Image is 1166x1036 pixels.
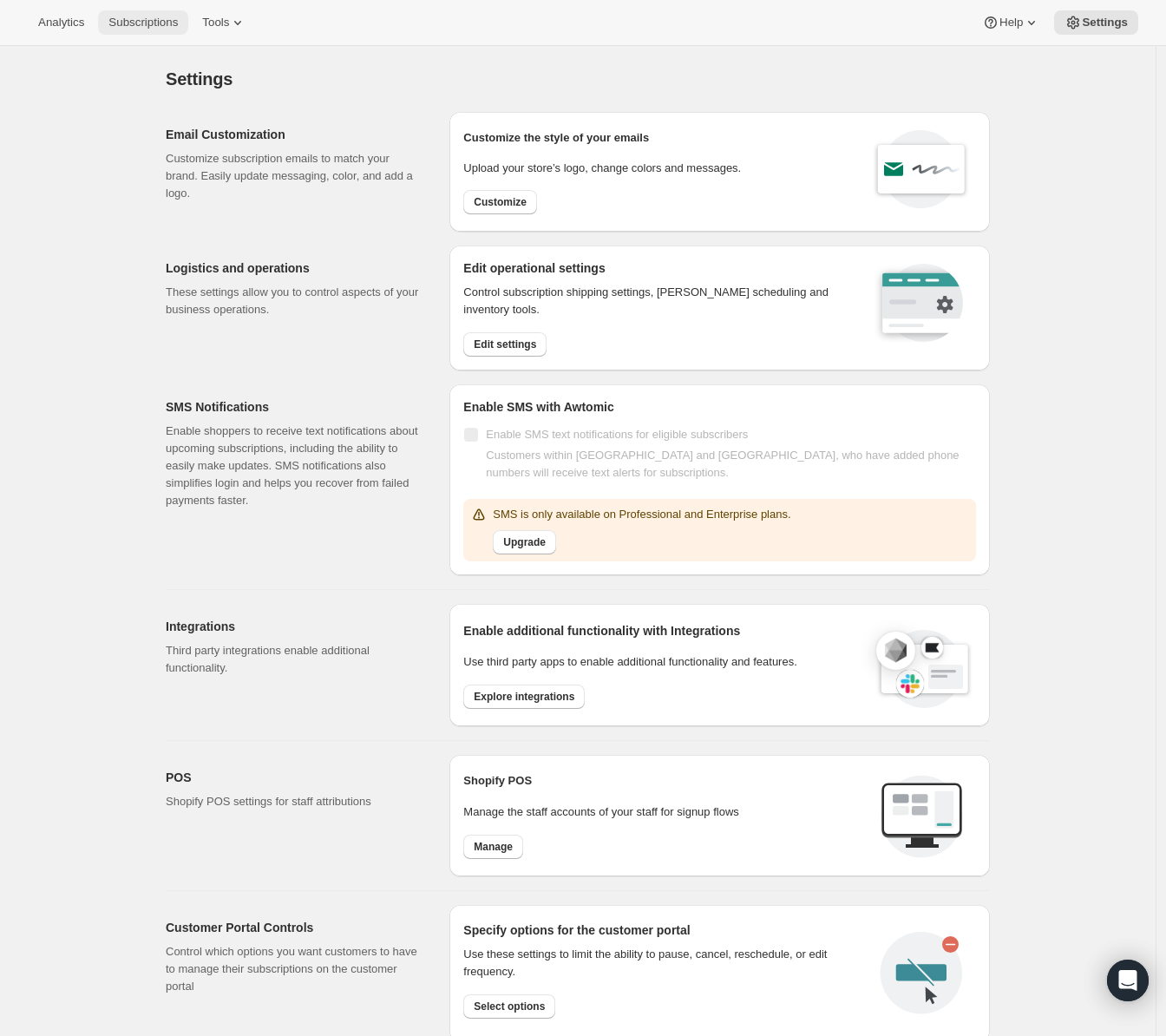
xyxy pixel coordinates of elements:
[463,129,649,147] p: Customize the style of your emails
[463,284,851,318] p: Control subscription shipping settings, [PERSON_NAME] scheduling and inventory tools.
[474,1000,545,1013] span: Select options
[38,16,84,30] span: Analytics
[493,530,556,554] button: Upgrade
[463,332,547,357] button: Edit settings
[463,190,537,214] button: Customize
[28,10,95,35] button: Analytics
[166,423,422,509] p: Enable shoppers to receive text notifications about upcoming subscriptions, including the ability...
[474,690,574,704] span: Explore integrations
[166,943,422,995] p: Control which options you want customers to have to manage their subscriptions on the customer po...
[166,126,422,143] h2: Email Customization
[166,150,422,202] p: Customize subscription emails to match your brand. Easily update messaging, color, and add a logo.
[202,16,229,30] span: Tools
[166,69,233,89] span: Settings
[1107,960,1149,1001] div: Open Intercom Messenger
[108,16,178,30] span: Subscriptions
[999,16,1023,30] span: Help
[972,10,1051,35] button: Help
[166,284,422,318] p: These settings allow you to control aspects of your business operations.
[166,259,422,277] h2: Logistics and operations
[463,622,859,639] h2: Enable additional functionality with Integrations
[463,994,555,1019] button: Select options
[166,919,422,936] h2: Customer Portal Controls
[474,840,513,854] span: Manage
[463,398,976,416] h2: Enable SMS with Awtomic
[1054,10,1138,35] button: Settings
[463,259,851,277] h2: Edit operational settings
[486,428,748,441] span: Enable SMS text notifications for eligible subscribers
[486,449,959,479] span: Customers within [GEOGRAPHIC_DATA] and [GEOGRAPHIC_DATA], who have added phone numbers will recei...
[463,685,585,709] button: Explore integrations
[463,946,867,980] div: Use these settings to limit the ability to pause, cancel, reschedule, or edit frequency.
[474,338,536,351] span: Edit settings
[166,642,422,677] p: Third party integrations enable additional functionality.
[166,618,422,635] h2: Integrations
[192,10,257,35] button: Tools
[463,921,867,939] h2: Specify options for the customer portal
[474,195,527,209] span: Customize
[463,160,741,177] p: Upload your store’s logo, change colors and messages.
[98,10,188,35] button: Subscriptions
[166,769,422,786] h2: POS
[503,535,546,549] span: Upgrade
[463,772,867,790] h2: Shopify POS
[166,398,422,416] h2: SMS Notifications
[1082,16,1128,30] span: Settings
[166,793,422,810] p: Shopify POS settings for staff attributions
[463,835,523,859] button: Manage
[493,506,790,523] p: SMS is only available on Professional and Enterprise plans.
[463,653,859,671] p: Use third party apps to enable additional functionality and features.
[463,803,867,821] p: Manage the staff accounts of your staff for signup flows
